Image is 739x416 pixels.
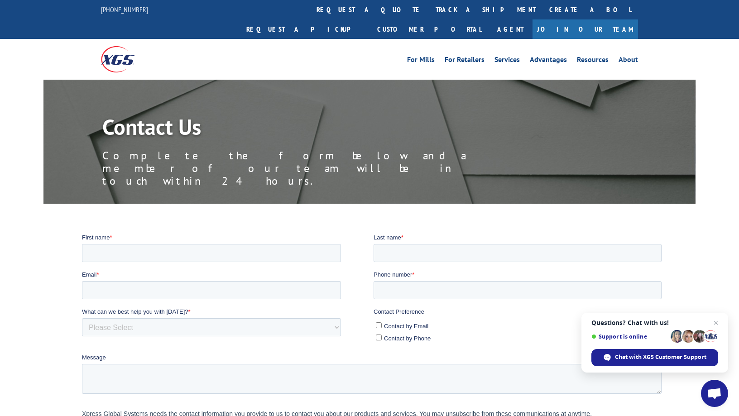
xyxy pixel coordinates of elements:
[591,319,718,326] span: Questions? Chat with us!
[488,19,533,39] a: Agent
[445,56,485,66] a: For Retailers
[101,5,148,14] a: [PHONE_NUMBER]
[494,56,520,66] a: Services
[370,19,488,39] a: Customer Portal
[533,19,638,39] a: Join Our Team
[591,333,667,340] span: Support is online
[710,317,721,328] span: Close chat
[619,56,638,66] a: About
[615,353,706,361] span: Chat with XGS Customer Support
[591,349,718,366] div: Chat with XGS Customer Support
[407,56,435,66] a: For Mills
[577,56,609,66] a: Resources
[102,149,510,187] p: Complete the form below and a member of our team will be in touch within 24 hours.
[102,116,510,142] h1: Contact Us
[240,19,370,39] a: Request a pickup
[530,56,567,66] a: Advantages
[701,380,728,407] div: Open chat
